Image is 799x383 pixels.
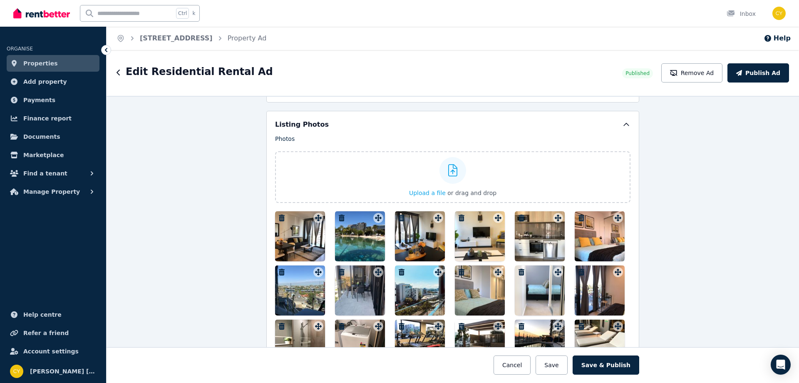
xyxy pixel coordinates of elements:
img: RentBetter [13,7,70,20]
span: Ctrl [176,8,189,19]
span: k [192,10,195,17]
a: Property Ad [228,34,267,42]
button: Cancel [494,355,531,375]
h1: Edit Residential Rental Ad [126,65,273,78]
span: ORGANISE [7,46,33,52]
button: Remove Ad [661,63,722,83]
button: Upload a file or drag and drop [409,189,496,197]
div: Open Intercom Messenger [771,355,791,375]
span: Manage Property [23,187,80,197]
span: Find a tenant [23,168,67,178]
a: [STREET_ADDRESS] [140,34,213,42]
div: Inbox [727,10,756,18]
a: Refer a friend [7,325,99,341]
span: Add property [23,77,67,87]
a: Marketplace [7,147,99,163]
a: Help centre [7,306,99,323]
a: Finance report [7,110,99,127]
button: Save [536,355,567,375]
button: Publish Ad [727,63,789,83]
span: Account settings [23,346,79,356]
button: Help [764,33,791,43]
nav: Breadcrumb [107,27,276,50]
img: CHAO YI QIU [772,7,786,20]
h5: Listing Photos [275,120,329,130]
a: Payments [7,92,99,108]
span: Finance report [23,113,72,123]
span: Help centre [23,310,62,320]
p: Photos [275,135,630,143]
a: Documents [7,128,99,145]
a: Account settings [7,343,99,360]
span: Upload a file [409,190,446,196]
span: Properties [23,58,58,68]
span: Documents [23,132,60,142]
button: Find a tenant [7,165,99,182]
a: Properties [7,55,99,72]
a: Add property [7,73,99,90]
button: Manage Property [7,183,99,200]
span: Payments [23,95,55,105]
span: Marketplace [23,150,64,160]
button: Save & Publish [573,355,639,375]
span: Refer a friend [23,328,69,338]
span: or drag and drop [447,190,496,196]
img: CHAO YI QIU [10,365,23,378]
span: Published [625,70,650,77]
span: [PERSON_NAME] [PERSON_NAME] [30,366,96,376]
